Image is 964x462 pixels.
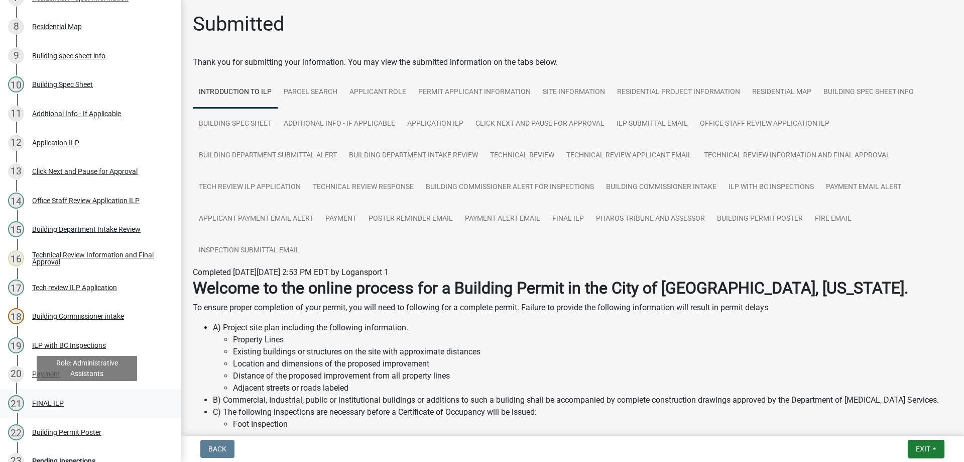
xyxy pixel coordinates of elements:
a: Fire Email [809,203,858,235]
div: Role: Administrative Assistants [37,356,137,381]
a: Payment email alert [820,171,907,204]
button: Exit [908,440,944,458]
div: Building Commissioner intake [32,313,124,320]
a: Poster Reminder email [363,203,459,235]
a: Technical Review Information and Final Approval [698,140,896,172]
a: Residential Map [746,76,817,109]
div: 17 [8,280,24,296]
li: Adjacent streets or roads labeled [233,382,952,394]
h1: Submitted [193,12,285,36]
a: Building Commissioner Alert for inspections [420,171,600,204]
li: Distance of the proposed improvement from all property lines [233,370,952,382]
div: Payment [32,371,60,378]
div: 21 [8,395,24,411]
a: Office Staff Review Application ILP [694,108,835,140]
li: Location and dimensions of the proposed improvement [233,358,952,370]
div: Building Spec Sheet [32,81,93,88]
a: Introduction to ILP [193,76,278,109]
a: Tech review ILP Application [193,171,307,204]
div: Tech review ILP Application [32,284,117,291]
div: 13 [8,163,24,179]
li: Existing buildings or structures on the site with approximate distances [233,346,952,358]
strong: Welcome to the online process for a Building Permit in the City of [GEOGRAPHIC_DATA], [US_STATE]. [193,279,908,298]
div: 14 [8,193,24,209]
a: Application ILP [401,108,469,140]
div: 15 [8,221,24,237]
div: Technical Review Information and Final Approval [32,251,165,265]
a: Technical Review [484,140,560,172]
a: Additional Info - If Applicable [278,108,401,140]
li: Foot Inspection [233,418,952,430]
a: FINAL ILP [546,203,590,235]
a: ILP with BC Inspections [722,171,820,204]
a: Payment Alert Email [459,203,546,235]
span: Back [208,445,226,453]
div: 19 [8,337,24,353]
div: Thank you for submitting your information. You may view the submitted information on the tabs below. [193,56,952,68]
a: Building Department Intake Review [343,140,484,172]
div: 10 [8,76,24,93]
a: Building Commissioner intake [600,171,722,204]
span: Completed [DATE][DATE] 2:53 PM EDT by Logansport 1 [193,267,389,277]
p: To ensure proper completion of your permit, you will need to following for a complete permit. Fai... [193,302,952,314]
div: ILP with BC Inspections [32,342,106,349]
div: Building Permit Poster [32,429,101,436]
div: 12 [8,135,24,151]
li: Rough-In Inspection [233,430,952,442]
div: Office Staff Review Application ILP [32,197,140,204]
a: Technical Review Applicant email [560,140,698,172]
a: Payment [319,203,363,235]
div: Building spec sheet info [32,52,105,59]
div: Residential Map [32,23,82,30]
a: Pharos Tribune and Assessor [590,203,711,235]
div: Building Department Intake Review [32,226,141,233]
div: Application ILP [32,139,79,146]
a: Applicant Payment email alert [193,203,319,235]
a: ILP Submittal Email [611,108,694,140]
a: Permit Applicant Information [412,76,537,109]
a: Inspection Submittal Email [193,235,306,267]
a: Building Spec Sheet [193,108,278,140]
a: Technical Review Response [307,171,420,204]
a: Residential Project Information [611,76,746,109]
span: Exit [916,445,930,453]
button: Back [200,440,234,458]
li: Property Lines [233,334,952,346]
li: C) The following inspections are necessary before a Certificate of Occupancy will be issued: [213,406,952,454]
div: Click Next and Pause for Approval [32,168,138,175]
a: Site Information [537,76,611,109]
div: 8 [8,19,24,35]
a: Building spec sheet info [817,76,920,109]
div: 11 [8,106,24,122]
div: 22 [8,424,24,440]
div: 20 [8,366,24,382]
a: Building Permit Poster [711,203,809,235]
li: B) Commercial, Industrial, public or institutional buildings or additions to such a building shal... [213,394,952,406]
a: Parcel search [278,76,343,109]
div: 9 [8,48,24,64]
a: Applicant Role [343,76,412,109]
div: FINAL ILP [32,400,64,407]
li: A) Project site plan including the following information. [213,322,952,394]
a: Click Next and Pause for Approval [469,108,611,140]
div: 18 [8,308,24,324]
a: Building Department Submittal Alert [193,140,343,172]
div: 16 [8,250,24,266]
div: Additional Info - If Applicable [32,110,121,117]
